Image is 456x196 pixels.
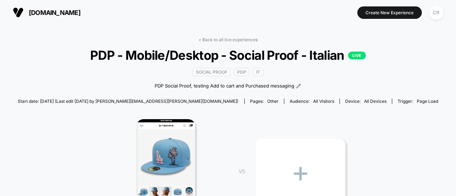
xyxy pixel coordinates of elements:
[267,99,279,104] span: other
[290,99,334,104] div: Audience:
[239,168,244,174] span: VS
[234,68,249,76] span: PDP
[18,99,238,104] span: Start date: [DATE] (Last edit [DATE] by [PERSON_NAME][EMAIL_ADDRESS][PERSON_NAME][DOMAIN_NAME])
[13,7,24,18] img: Visually logo
[427,5,445,20] button: CR
[340,99,392,104] span: Device:
[348,52,366,59] p: LIVE
[198,37,258,42] a: < Back to all live experiences
[357,6,422,19] button: Create New Experience
[29,9,81,16] span: [DOMAIN_NAME]
[39,48,417,63] span: PDP - Mobile/Desktop - Social Proof - Italian
[429,6,443,20] div: CR
[313,99,334,104] span: All Visitors
[417,99,438,104] span: Page Load
[364,99,387,104] span: all devices
[11,7,83,18] button: [DOMAIN_NAME]
[250,99,279,104] div: Pages:
[398,99,438,104] div: Trigger:
[193,68,230,76] span: SOCIAL PROOF
[155,83,294,90] span: PDP Social Proof, testing Add to cart and Purchased messaging
[253,68,263,76] span: IT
